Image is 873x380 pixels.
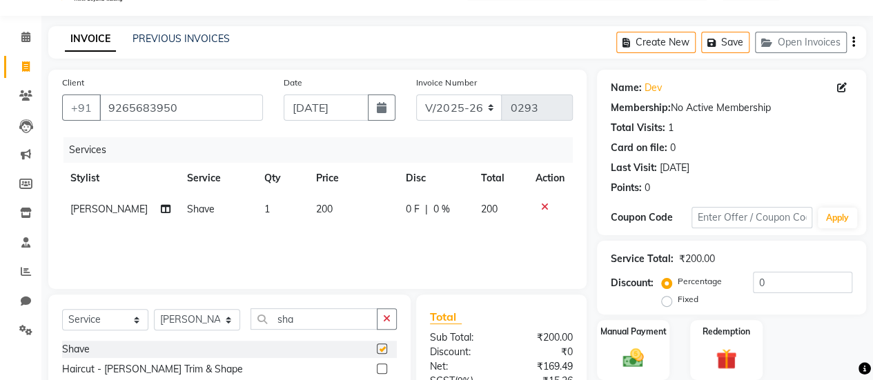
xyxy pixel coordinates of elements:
input: Enter Offer / Coupon Code [691,207,812,228]
th: Service [179,163,256,194]
div: ₹0 [501,345,583,359]
img: _gift.svg [709,346,743,372]
label: Date [284,77,302,89]
th: Action [527,163,573,194]
div: Coupon Code [611,210,691,225]
button: Open Invoices [755,32,847,53]
div: No Active Membership [611,101,852,115]
div: Membership: [611,101,671,115]
div: Sub Total: [420,330,502,345]
button: Apply [818,208,857,228]
div: 0 [670,141,676,155]
span: 200 [316,203,333,215]
div: Total Visits: [611,121,665,135]
label: Redemption [703,326,750,338]
label: Manual Payment [600,326,667,338]
div: Shave [62,342,90,357]
div: Net: [420,359,502,374]
div: Service Total: [611,252,674,266]
span: | [425,202,428,217]
div: ₹200.00 [501,330,583,345]
span: [PERSON_NAME] [70,203,148,215]
th: Total [472,163,527,194]
div: 0 [645,181,650,195]
button: Save [701,32,749,53]
th: Qty [256,163,308,194]
th: Stylist [62,163,179,194]
span: 0 % [433,202,450,217]
div: Discount: [611,276,654,290]
div: 1 [668,121,674,135]
button: Create New [616,32,696,53]
span: 1 [264,203,270,215]
div: Haircut - [PERSON_NAME] Trim & Shape [62,362,243,377]
label: Client [62,77,84,89]
input: Search or Scan [251,308,377,330]
span: 200 [480,203,497,215]
label: Percentage [678,275,722,288]
a: INVOICE [65,27,116,52]
div: ₹169.49 [501,359,583,374]
th: Disc [398,163,472,194]
input: Search by Name/Mobile/Email/Code [99,94,263,121]
span: Shave [187,203,215,215]
label: Fixed [678,293,698,306]
div: Services [63,137,583,163]
div: [DATE] [660,161,689,175]
th: Price [308,163,398,194]
div: ₹200.00 [679,252,715,266]
label: Invoice Number [416,77,476,89]
span: Total [430,310,462,324]
img: _cash.svg [616,346,650,370]
div: Name: [611,81,642,95]
a: Dev [645,81,662,95]
button: +91 [62,94,101,121]
div: Card on file: [611,141,667,155]
div: Points: [611,181,642,195]
a: PREVIOUS INVOICES [133,32,230,45]
div: Last Visit: [611,161,657,175]
div: Discount: [420,345,502,359]
span: 0 F [406,202,420,217]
